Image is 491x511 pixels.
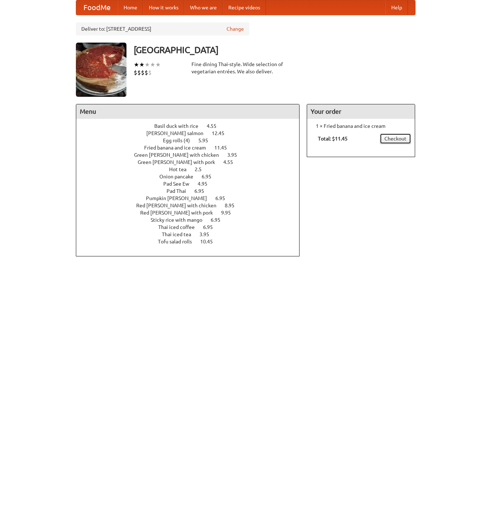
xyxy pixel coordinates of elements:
[311,122,411,130] li: 1 × Fried banana and ice cream
[134,61,139,69] li: ★
[137,69,141,77] li: $
[167,188,217,194] a: Pad Thai 6.95
[163,138,197,143] span: Egg rolls (4)
[200,239,220,244] span: 10.45
[163,181,197,187] span: Pad See Ew
[134,152,226,158] span: Green [PERSON_NAME] with chicken
[225,203,242,208] span: 8.95
[139,61,145,69] li: ★
[138,159,222,165] span: Green [PERSON_NAME] with pork
[211,217,228,223] span: 6.95
[145,61,150,69] li: ★
[199,231,216,237] span: 3.95
[227,152,244,158] span: 3.95
[146,130,211,136] span: [PERSON_NAME] salmon
[134,69,137,77] li: $
[158,239,199,244] span: Tofu salad rolls
[227,25,244,33] a: Change
[212,130,232,136] span: 12.45
[141,69,145,77] li: $
[162,231,223,237] a: Thai iced tea 3.95
[134,152,250,158] a: Green [PERSON_NAME] with chicken 3.95
[155,61,161,69] li: ★
[203,224,220,230] span: 6.95
[162,231,198,237] span: Thai iced tea
[202,174,219,179] span: 6.95
[150,61,155,69] li: ★
[158,224,226,230] a: Thai iced coffee 6.95
[198,181,215,187] span: 4.95
[169,166,194,172] span: Hot tea
[215,195,232,201] span: 6.95
[221,210,238,216] span: 9.95
[159,174,225,179] a: Onion pancake 6.95
[140,210,220,216] span: Red [PERSON_NAME] with pork
[380,133,411,144] a: Checkout
[118,0,143,15] a: Home
[136,203,224,208] span: Red [PERSON_NAME] with chicken
[169,166,215,172] a: Hot tea 2.5
[76,104,300,119] h4: Menu
[195,166,209,172] span: 2.5
[145,69,148,77] li: $
[154,123,206,129] span: Basil duck with rice
[76,0,118,15] a: FoodMe
[158,239,226,244] a: Tofu salad rolls 10.45
[144,145,240,151] a: Fried banana and ice cream 11.45
[163,181,221,187] a: Pad See Ew 4.95
[76,22,249,35] div: Deliver to: [STREET_ADDRESS]
[163,138,221,143] a: Egg rolls (4) 5.95
[158,224,202,230] span: Thai iced coffee
[307,104,415,119] h4: Your order
[159,174,201,179] span: Onion pancake
[144,145,213,151] span: Fried banana and ice cream
[76,43,126,97] img: angular.jpg
[154,123,230,129] a: Basil duck with rice 4.55
[214,145,234,151] span: 11.45
[146,195,214,201] span: Pumpkin [PERSON_NAME]
[143,0,184,15] a: How it works
[223,159,240,165] span: 4.55
[191,61,300,75] div: Fine dining Thai-style. Wide selection of vegetarian entrées. We also deliver.
[167,188,193,194] span: Pad Thai
[184,0,223,15] a: Who we are
[198,138,215,143] span: 5.95
[146,195,238,201] a: Pumpkin [PERSON_NAME] 6.95
[140,210,244,216] a: Red [PERSON_NAME] with pork 9.95
[138,159,246,165] a: Green [PERSON_NAME] with pork 4.55
[134,43,415,57] h3: [GEOGRAPHIC_DATA]
[136,203,248,208] a: Red [PERSON_NAME] with chicken 8.95
[207,123,224,129] span: 4.55
[151,217,234,223] a: Sticky rice with mango 6.95
[151,217,210,223] span: Sticky rice with mango
[148,69,152,77] li: $
[386,0,408,15] a: Help
[194,188,211,194] span: 6.95
[318,136,348,142] b: Total: $11.45
[223,0,266,15] a: Recipe videos
[146,130,238,136] a: [PERSON_NAME] salmon 12.45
